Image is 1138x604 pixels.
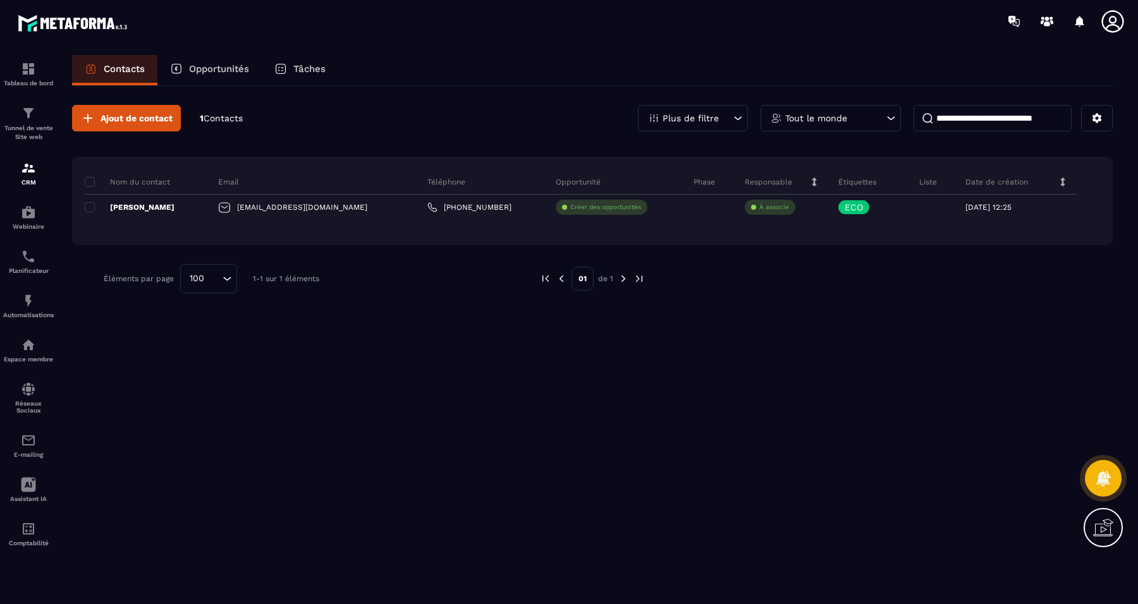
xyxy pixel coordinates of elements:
img: email [21,433,36,448]
a: [PHONE_NUMBER] [427,202,511,212]
p: 1 [200,112,243,124]
img: logo [18,11,132,35]
p: Opportunités [189,63,249,75]
p: Téléphone [427,177,465,187]
p: Email [218,177,239,187]
img: social-network [21,382,36,397]
p: [PERSON_NAME] [85,202,174,212]
img: accountant [21,521,36,536]
p: Date de création [965,177,1028,187]
img: automations [21,293,36,308]
p: À associe [759,203,789,212]
a: formationformationCRM [3,151,54,195]
img: formation [21,160,36,176]
p: de 1 [598,274,613,284]
p: Tout le monde [785,114,847,123]
img: prev [540,273,551,284]
p: 1-1 sur 1 éléments [253,274,319,283]
a: automationsautomationsWebinaire [3,195,54,239]
p: Éléments par page [104,274,174,283]
p: Tableau de bord [3,80,54,87]
a: Opportunités [157,55,262,85]
span: Contacts [204,113,243,123]
p: ECO [845,203,863,212]
p: Comptabilité [3,540,54,547]
button: Ajout de contact [72,105,181,131]
p: Opportunité [556,177,601,187]
a: formationformationTunnel de vente Site web [3,96,54,151]
p: Plus de filtre [663,114,719,123]
img: next [618,273,629,284]
a: schedulerschedulerPlanificateur [3,239,54,284]
p: Espace membre [3,356,54,363]
p: Planificateur [3,267,54,274]
img: scheduler [21,249,36,264]
img: formation [21,61,36,76]
p: Responsable [745,177,792,187]
p: Tâches [293,63,326,75]
p: Contacts [104,63,145,75]
p: Tunnel de vente Site web [3,124,54,142]
p: [DATE] 12:25 [965,203,1012,212]
span: 100 [185,272,209,286]
img: automations [21,205,36,220]
a: Contacts [72,55,157,85]
a: accountantaccountantComptabilité [3,512,54,556]
p: Étiquettes [838,177,876,187]
a: automationsautomationsAutomatisations [3,284,54,328]
p: E-mailing [3,451,54,458]
a: emailemailE-mailing [3,423,54,468]
span: Ajout de contact [101,112,173,124]
p: Nom du contact [85,177,170,187]
a: Assistant IA [3,468,54,512]
a: Tâches [262,55,338,85]
div: Search for option [180,264,237,293]
img: formation [21,106,36,121]
img: automations [21,337,36,353]
a: social-networksocial-networkRéseaux Sociaux [3,372,54,423]
p: Phase [694,177,715,187]
p: CRM [3,179,54,186]
p: Liste [919,177,937,187]
p: Automatisations [3,311,54,318]
input: Search for option [209,272,219,286]
a: automationsautomationsEspace membre [3,328,54,372]
p: 01 [572,267,594,291]
img: next [633,273,645,284]
p: Réseaux Sociaux [3,400,54,414]
p: Webinaire [3,223,54,230]
a: formationformationTableau de bord [3,52,54,96]
p: Assistant IA [3,495,54,502]
p: Créer des opportunités [570,203,641,212]
img: prev [556,273,567,284]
